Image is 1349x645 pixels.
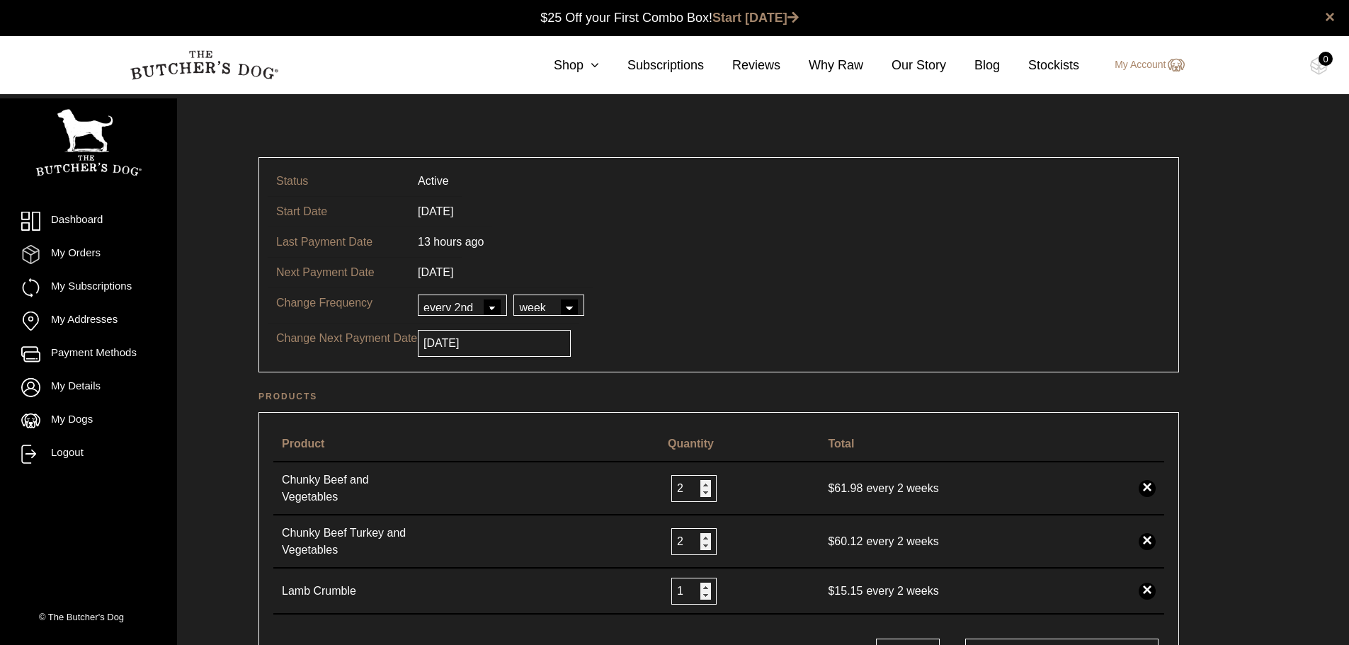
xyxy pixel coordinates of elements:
[659,427,819,462] th: Quantity
[828,535,834,547] span: $
[1100,57,1184,74] a: My Account
[1310,57,1328,75] img: TBD_Cart-Empty.png
[21,245,156,264] a: My Orders
[276,330,418,347] p: Change Next Payment Date
[21,345,156,364] a: Payment Methods
[780,56,863,75] a: Why Raw
[828,535,866,547] span: 60.12
[828,482,834,494] span: $
[525,56,599,75] a: Shop
[409,196,462,227] td: [DATE]
[409,257,462,287] td: [DATE]
[282,583,423,600] a: Lamb Crumble
[268,257,409,287] td: Next Payment Date
[863,56,946,75] a: Our Story
[946,56,1000,75] a: Blog
[282,472,423,506] a: Chunky Beef and Vegetables
[819,515,1130,569] td: every 2 weeks
[21,445,156,464] a: Logout
[268,166,409,196] td: Status
[268,227,409,257] td: Last Payment Date
[819,427,1130,462] th: Total
[21,312,156,331] a: My Addresses
[409,166,457,196] td: Active
[819,569,1130,615] td: every 2 weeks
[704,56,780,75] a: Reviews
[712,11,799,25] a: Start [DATE]
[21,411,156,430] a: My Dogs
[21,212,156,231] a: Dashboard
[273,427,659,462] th: Product
[828,585,866,597] span: 15.15
[1139,533,1156,550] a: ×
[276,295,418,312] p: Change Frequency
[268,196,409,227] td: Start Date
[1325,8,1335,25] a: close
[599,56,704,75] a: Subscriptions
[35,109,142,176] img: TBD_Portrait_Logo_White.png
[21,278,156,297] a: My Subscriptions
[1139,583,1156,600] a: ×
[1139,480,1156,497] a: ×
[1000,56,1079,75] a: Stockists
[282,525,423,559] a: Chunky Beef Turkey and Vegetables
[1319,52,1333,66] div: 0
[819,462,1130,515] td: every 2 weeks
[21,378,156,397] a: My Details
[258,389,1179,404] h2: Products
[828,585,834,597] span: $
[409,227,492,257] td: 13 hours ago
[828,482,866,494] span: 61.98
